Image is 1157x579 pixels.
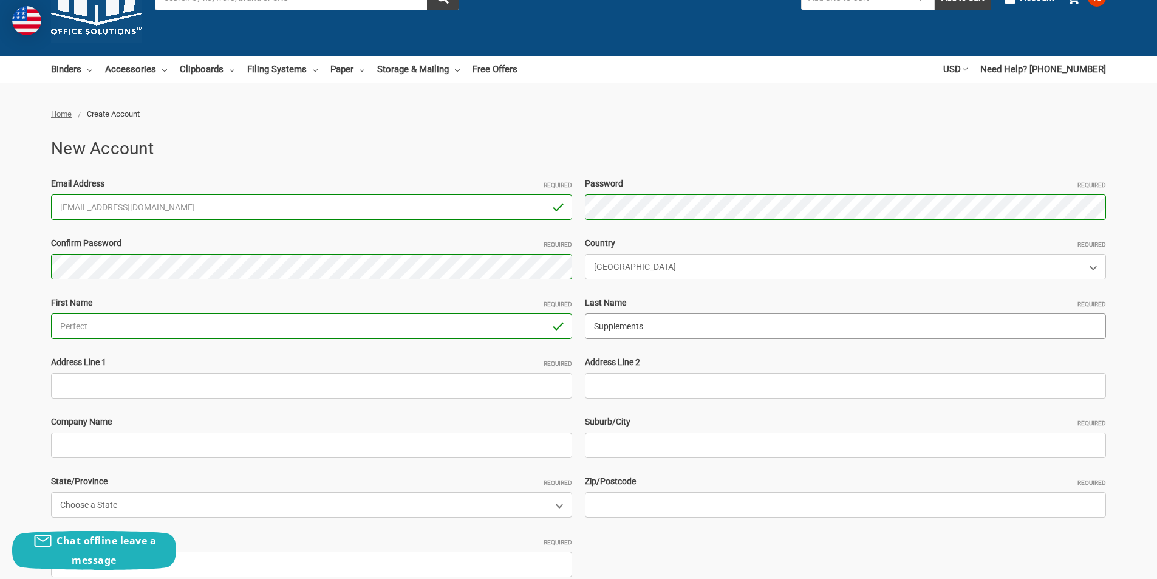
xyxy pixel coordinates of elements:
label: State/Province [51,475,572,488]
span: Create Account [87,109,140,118]
small: Required [544,180,572,190]
img: duty and tax information for United States [12,6,41,35]
label: Country [585,237,1106,250]
a: Clipboards [180,56,234,83]
a: Home [51,109,72,118]
a: Binders [51,56,92,83]
label: First Name [51,296,572,309]
a: Filing Systems [247,56,318,83]
h1: New Account [51,136,1106,162]
label: Phone Number [51,535,572,547]
a: Paper [330,56,364,83]
label: Suburb/City [585,416,1106,428]
small: Required [1077,180,1106,190]
label: Address Line 1 [51,356,572,369]
label: Zip/Postcode [585,475,1106,488]
small: Required [1077,419,1106,428]
span: Chat offline leave a message [56,534,156,567]
a: USD [943,56,968,83]
a: Need Help? [PHONE_NUMBER] [980,56,1106,83]
button: Chat offline leave a message [12,531,176,570]
small: Required [544,359,572,368]
label: Company Name [51,416,572,428]
label: Address Line 2 [585,356,1106,369]
label: Password [585,177,1106,190]
small: Required [544,478,572,487]
small: Required [1077,478,1106,487]
small: Required [544,538,572,547]
a: Free Offers [473,56,517,83]
a: Accessories [105,56,167,83]
label: Email Address [51,177,572,190]
small: Required [544,300,572,309]
small: Required [1077,240,1106,249]
label: Last Name [585,296,1106,309]
label: Confirm Password [51,237,572,250]
small: Required [1077,300,1106,309]
small: Required [544,240,572,249]
a: Storage & Mailing [377,56,460,83]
